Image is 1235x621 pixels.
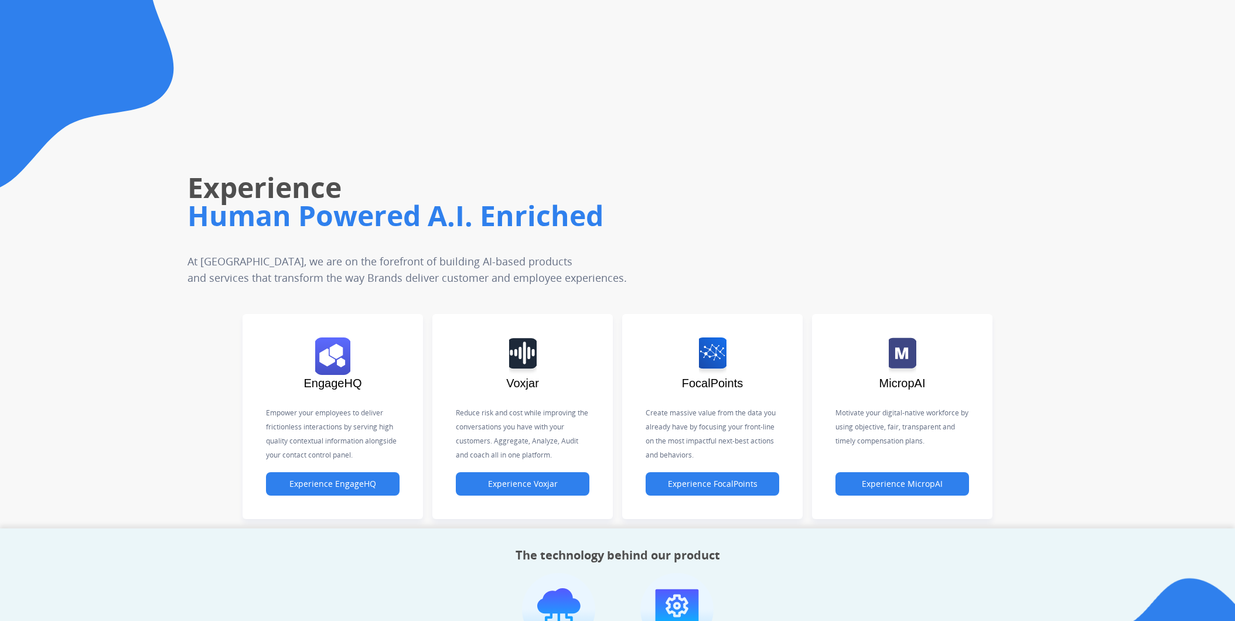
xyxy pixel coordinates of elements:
span: EngageHQ [304,377,362,390]
button: Experience EngageHQ [266,472,400,496]
img: logo [699,337,726,375]
p: Reduce risk and cost while improving the conversations you have with your customers. Aggregate, A... [456,406,589,462]
a: Experience Voxjar [456,479,589,489]
p: At [GEOGRAPHIC_DATA], we are on the forefront of building AI-based products and services that tra... [187,253,792,286]
p: Motivate your digital-native workforce by using objective, fair, transparent and timely compensat... [835,406,969,448]
p: Create massive value from the data you already have by focusing your front-line on the most impac... [646,406,779,462]
span: MicropAI [879,377,926,390]
h1: Human Powered A.I. Enriched [187,197,867,234]
img: logo [315,337,350,375]
h1: Experience [187,169,867,206]
button: Experience MicropAI [835,472,969,496]
h2: The technology behind our product [516,547,720,564]
a: Experience MicropAI [835,479,969,489]
span: Voxjar [506,377,539,390]
button: Experience FocalPoints [646,472,779,496]
a: Experience FocalPoints [646,479,779,489]
a: Experience EngageHQ [266,479,400,489]
button: Experience Voxjar [456,472,589,496]
img: logo [889,337,916,375]
p: Empower your employees to deliver frictionless interactions by serving high quality contextual in... [266,406,400,462]
img: logo [509,337,537,375]
span: FocalPoints [682,377,743,390]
